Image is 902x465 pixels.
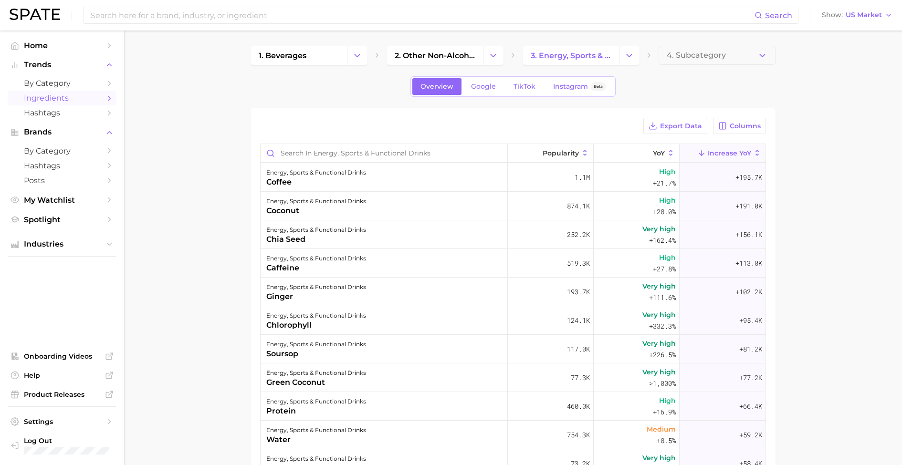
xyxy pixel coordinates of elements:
span: 124.1k [567,315,590,326]
span: +59.2k [739,429,762,441]
span: +195.7k [735,172,762,183]
span: 1.1m [575,172,590,183]
a: by Category [8,76,116,91]
button: Change Category [483,46,503,65]
a: Overview [412,78,461,95]
span: Home [24,41,100,50]
button: Increase YoY [680,144,766,163]
span: Very high [642,338,676,349]
a: Onboarding Videos [8,349,116,363]
span: 117.0k [567,343,590,355]
button: Brands [8,125,116,139]
div: coffee [266,176,366,188]
span: Popularity [543,149,579,157]
div: energy, sports & functional drinks [266,367,366,379]
span: +102.2k [735,286,762,298]
span: Medium [647,424,676,435]
span: High [659,395,676,406]
span: High [659,195,676,206]
span: YoY [653,149,665,157]
span: +66.4k [739,401,762,412]
a: Google [463,78,504,95]
button: energy, sports & functional drinkswater754.3kMedium+8.5%+59.2k [261,421,766,449]
div: energy, sports & functional drinks [266,310,366,321]
span: +111.6% [649,292,676,303]
div: caffeine [266,262,366,274]
span: Very high [642,366,676,378]
span: 4. Subcategory [667,51,726,60]
span: Very high [642,452,676,464]
span: Beta [594,83,603,91]
span: Product Releases [24,390,100,399]
div: energy, sports & functional drinks [266,396,366,407]
a: Hashtags [8,158,116,173]
span: by Category [24,79,100,88]
span: 3. energy, sports & functional drinks [531,51,611,60]
span: My Watchlist [24,196,100,205]
button: energy, sports & functional drinkscoconut874.1kHigh+28.0%+191.0k [261,192,766,220]
a: Ingredients [8,91,116,105]
button: Change Category [347,46,367,65]
a: Home [8,38,116,53]
div: chia seed [266,234,366,245]
span: Spotlight [24,215,100,224]
span: 519.3k [567,258,590,269]
span: High [659,252,676,263]
div: energy, sports & functional drinks [266,196,366,207]
div: energy, sports & functional drinks [266,167,366,178]
a: Product Releases [8,387,116,402]
span: +113.0k [735,258,762,269]
span: 193.7k [567,286,590,298]
a: Spotlight [8,212,116,227]
div: energy, sports & functional drinks [266,424,366,436]
span: +332.3% [649,320,676,332]
span: 460.0k [567,401,590,412]
a: Settings [8,414,116,429]
a: 3. energy, sports & functional drinks [523,46,619,65]
span: +226.5% [649,349,676,361]
button: Popularity [508,144,594,163]
span: +81.2k [739,343,762,355]
span: Log Out [24,436,109,445]
button: Trends [8,58,116,72]
div: energy, sports & functional drinks [266,253,366,264]
span: Show [822,12,843,18]
a: Posts [8,173,116,188]
div: ginger [266,291,366,302]
div: green coconut [266,377,366,388]
span: US Market [846,12,882,18]
span: Columns [730,122,761,130]
span: Hashtags [24,161,100,170]
button: Columns [713,118,766,134]
span: 874.1k [567,200,590,212]
span: +28.0% [653,206,676,217]
input: Search in energy, sports & functional drinks [261,144,507,162]
span: +8.5% [657,435,676,446]
span: Export Data [660,122,702,130]
span: High [659,166,676,177]
a: by Category [8,144,116,158]
span: by Category [24,146,100,155]
a: 2. other non-alcoholic beverages [387,46,483,65]
span: +162.4% [649,235,676,246]
span: >1,000% [649,379,676,388]
a: Help [8,368,116,382]
button: Change Category [619,46,640,65]
span: Google [471,83,496,91]
a: My Watchlist [8,193,116,207]
span: Hashtags [24,108,100,117]
span: Instagram [553,83,588,91]
span: Posts [24,176,100,185]
div: coconut [266,205,366,217]
div: protein [266,405,366,417]
span: +156.1k [735,229,762,240]
span: +95.4k [739,315,762,326]
span: 2. other non-alcoholic beverages [395,51,475,60]
span: Brands [24,128,100,136]
a: Log out. Currently logged in with e-mail alyssa@spate.nyc. [8,434,116,457]
div: chlorophyll [266,320,366,331]
span: +27.8% [653,263,676,275]
button: energy, sports & functional drinksginger193.7kVery high+111.6%+102.2k [261,278,766,306]
div: water [266,434,366,445]
div: energy, sports & functional drinks [266,339,366,350]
